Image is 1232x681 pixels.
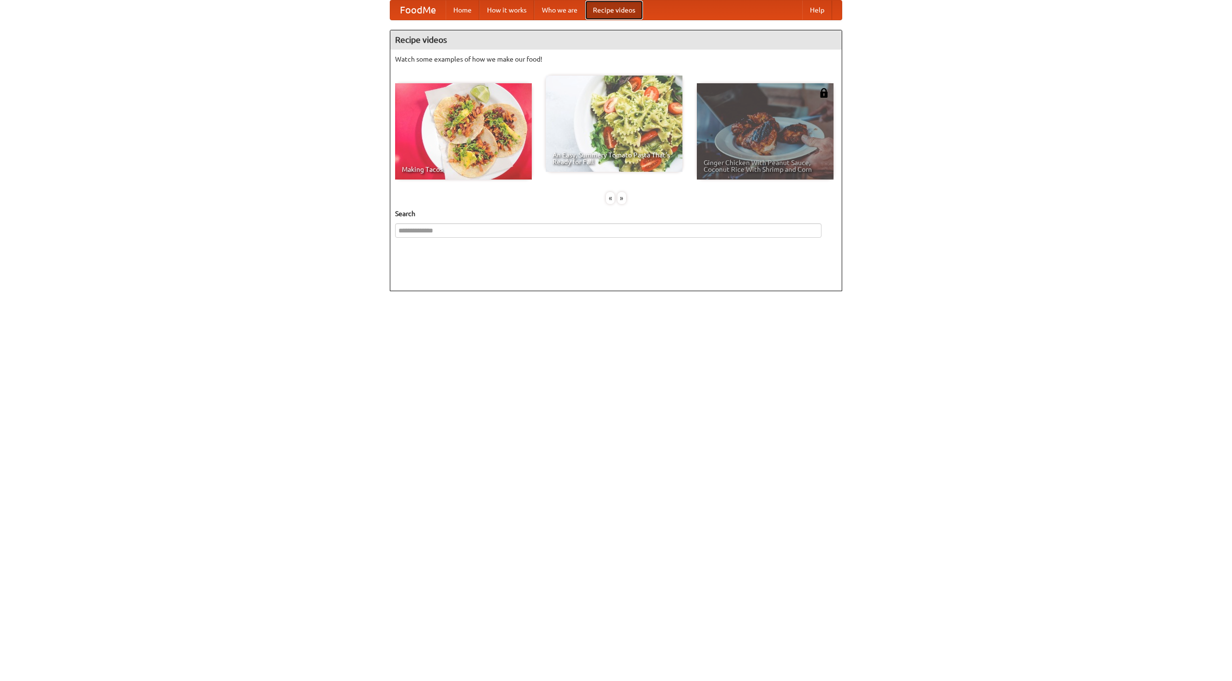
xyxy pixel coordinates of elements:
a: An Easy, Summery Tomato Pasta That's Ready for Fall [546,76,682,172]
a: Making Tacos [395,83,532,180]
h4: Recipe videos [390,30,842,50]
a: FoodMe [390,0,446,20]
div: « [606,192,615,204]
a: Recipe videos [585,0,643,20]
span: Making Tacos [402,166,525,173]
a: Home [446,0,479,20]
a: Help [802,0,832,20]
img: 483408.png [819,88,829,98]
h5: Search [395,209,837,218]
a: Who we are [534,0,585,20]
div: » [617,192,626,204]
p: Watch some examples of how we make our food! [395,54,837,64]
a: How it works [479,0,534,20]
span: An Easy, Summery Tomato Pasta That's Ready for Fall [552,152,676,165]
